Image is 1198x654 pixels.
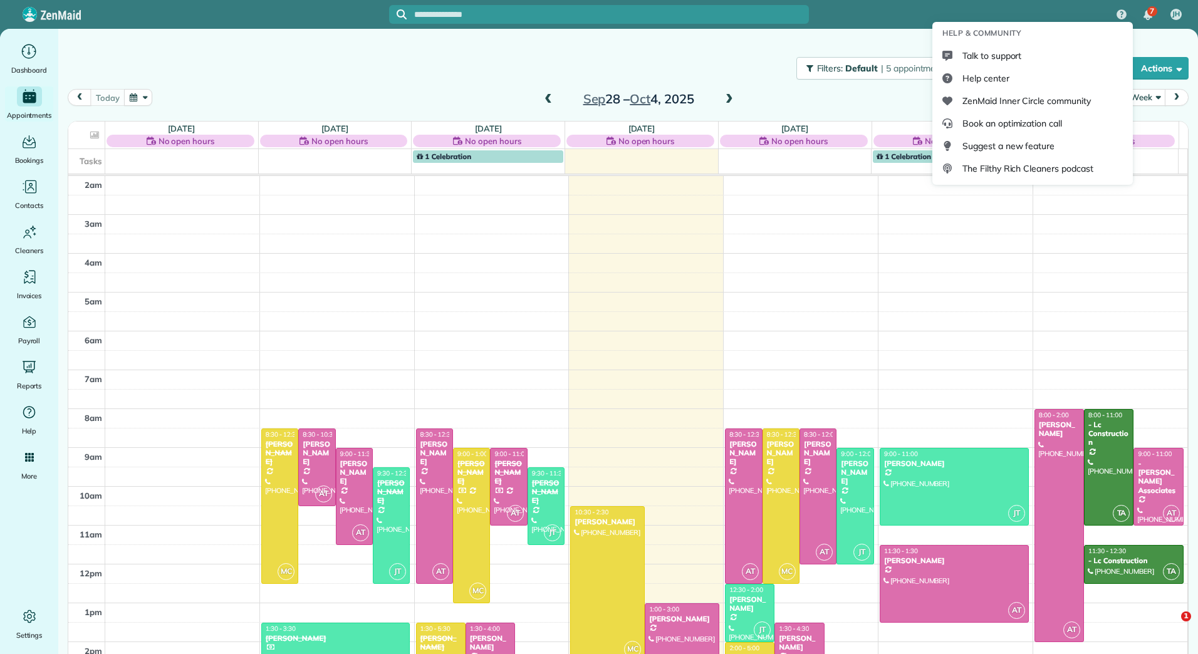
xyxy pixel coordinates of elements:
[21,470,37,482] span: More
[22,425,37,437] span: Help
[303,430,336,439] span: 8:30 - 10:30
[937,135,1128,157] a: Suggest a new feature
[816,544,833,561] span: AT
[5,222,53,257] a: Cleaners
[470,625,500,633] span: 1:30 - 4:00
[803,440,833,467] div: [PERSON_NAME]
[5,606,53,641] a: Settings
[962,117,1062,130] span: Book an optimization call
[937,67,1128,90] a: Help center
[1008,602,1025,619] span: AT
[321,123,348,133] a: [DATE]
[883,556,1025,565] div: [PERSON_NAME]
[266,430,299,439] span: 8:30 - 12:30
[17,380,42,392] span: Reports
[80,529,102,539] span: 11am
[877,152,931,161] span: 1 Celebration
[937,157,1128,180] a: The Filthy Rich Cleaners podcast
[925,135,981,147] span: No open hours
[1088,420,1130,447] div: - Lc Construction
[475,123,502,133] a: [DATE]
[168,123,195,133] a: [DATE]
[159,135,215,147] span: No open hours
[85,180,102,190] span: 2am
[85,413,102,423] span: 8am
[377,469,411,477] span: 9:30 - 12:30
[729,440,758,467] div: [PERSON_NAME]
[942,27,1021,39] span: Help & Community
[881,63,977,74] span: | 5 appointments hidden
[1039,411,1069,419] span: 8:00 - 2:00
[5,86,53,122] a: Appointments
[766,440,796,467] div: [PERSON_NAME]
[85,219,102,229] span: 3am
[311,135,368,147] span: No open hours
[5,132,53,167] a: Bookings
[85,257,102,267] span: 4am
[68,89,91,106] button: prev
[80,568,102,578] span: 12pm
[85,607,102,617] span: 1pm
[1163,505,1180,522] span: AT
[389,563,406,580] span: JT
[420,430,454,439] span: 8:30 - 12:30
[457,459,486,486] div: [PERSON_NAME]
[469,583,486,599] span: MC
[742,563,759,580] span: AT
[5,357,53,392] a: Reports
[1172,9,1180,19] span: JH
[817,63,843,74] span: Filters:
[85,335,102,345] span: 6am
[17,289,42,302] span: Invoices
[804,430,838,439] span: 8:30 - 12:00
[574,517,641,526] div: [PERSON_NAME]
[1063,621,1080,638] span: AT
[884,450,918,458] span: 9:00 - 11:00
[11,64,47,76] span: Dashboard
[494,459,523,486] div: [PERSON_NAME]
[457,450,487,458] span: 9:00 - 1:00
[754,621,771,638] span: JT
[15,244,43,257] span: Cleaners
[85,374,102,384] span: 7am
[302,440,331,467] div: [PERSON_NAME]
[628,123,655,133] a: [DATE]
[1131,57,1189,80] button: Actions
[420,634,462,652] div: [PERSON_NAME]
[420,440,449,467] div: [PERSON_NAME]
[1038,420,1080,439] div: [PERSON_NAME]
[1125,89,1165,106] button: Week
[962,95,1091,107] span: ZenMaid Inner Circle community
[265,634,407,643] div: [PERSON_NAME]
[15,199,43,212] span: Contacts
[729,644,759,652] span: 2:00 - 5:00
[16,629,43,641] span: Settings
[779,563,796,580] span: MC
[962,162,1093,175] span: The Filthy Rich Cleaners podcast
[5,312,53,347] a: Payroll
[790,57,996,80] a: Filters: Default | 5 appointments hidden
[729,595,771,613] div: [PERSON_NAME]
[377,479,406,506] div: [PERSON_NAME]
[397,9,407,19] svg: Focus search
[779,625,809,633] span: 1:30 - 4:30
[884,547,918,555] span: 11:30 - 1:30
[1088,547,1126,555] span: 11:30 - 12:30
[962,49,1021,62] span: Talk to support
[1088,556,1180,565] div: - Lc Construction
[1113,505,1130,522] span: TA
[7,109,52,122] span: Appointments
[5,177,53,212] a: Contacts
[1078,135,1135,147] span: No open hours
[1150,6,1154,16] span: 7
[767,430,801,439] span: 8:30 - 12:30
[265,440,294,467] div: [PERSON_NAME]
[469,634,511,652] div: [PERSON_NAME]
[544,524,561,541] span: JT
[278,563,294,580] span: MC
[494,450,528,458] span: 9:00 - 11:00
[15,154,44,167] span: Bookings
[340,459,369,486] div: [PERSON_NAME]
[937,90,1128,112] a: ZenMaid Inner Circle community
[1163,563,1180,580] span: TA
